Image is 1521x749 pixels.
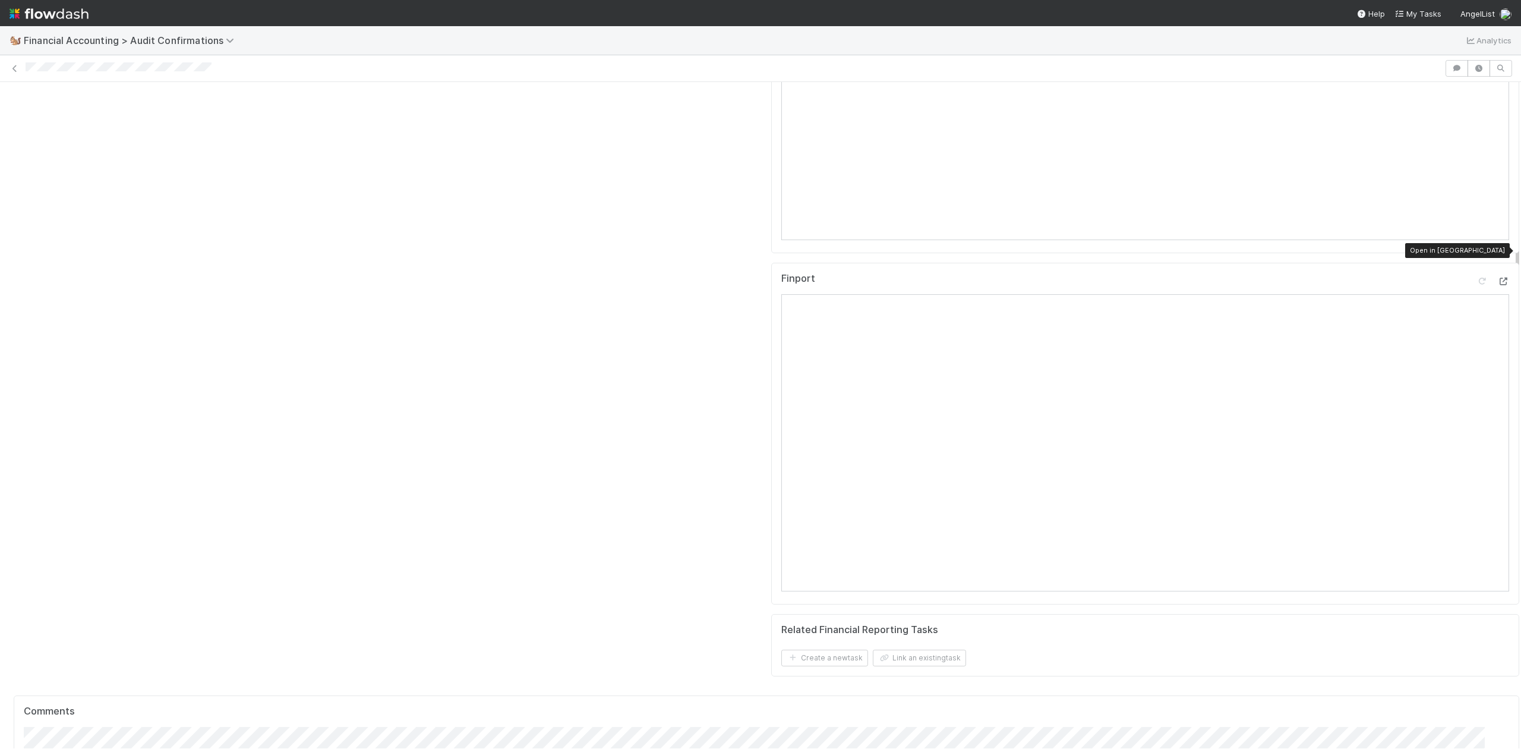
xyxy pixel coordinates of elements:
[1394,8,1441,20] a: My Tasks
[873,650,966,666] button: Link an existingtask
[781,273,815,285] h5: Finport
[1465,33,1511,48] a: Analytics
[10,35,21,45] span: 🐿️
[1460,9,1495,18] span: AngelList
[24,34,240,46] span: Financial Accounting > Audit Confirmations
[781,624,938,636] h5: Related Financial Reporting Tasks
[10,4,89,24] img: logo-inverted-e16ddd16eac7371096b0.svg
[1356,8,1385,20] div: Help
[781,650,868,666] button: Create a newtask
[1394,9,1441,18] span: My Tasks
[24,706,1509,717] h5: Comments
[1500,8,1511,20] img: avatar_d7f67417-030a-43ce-a3ce-a315a3ccfd08.png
